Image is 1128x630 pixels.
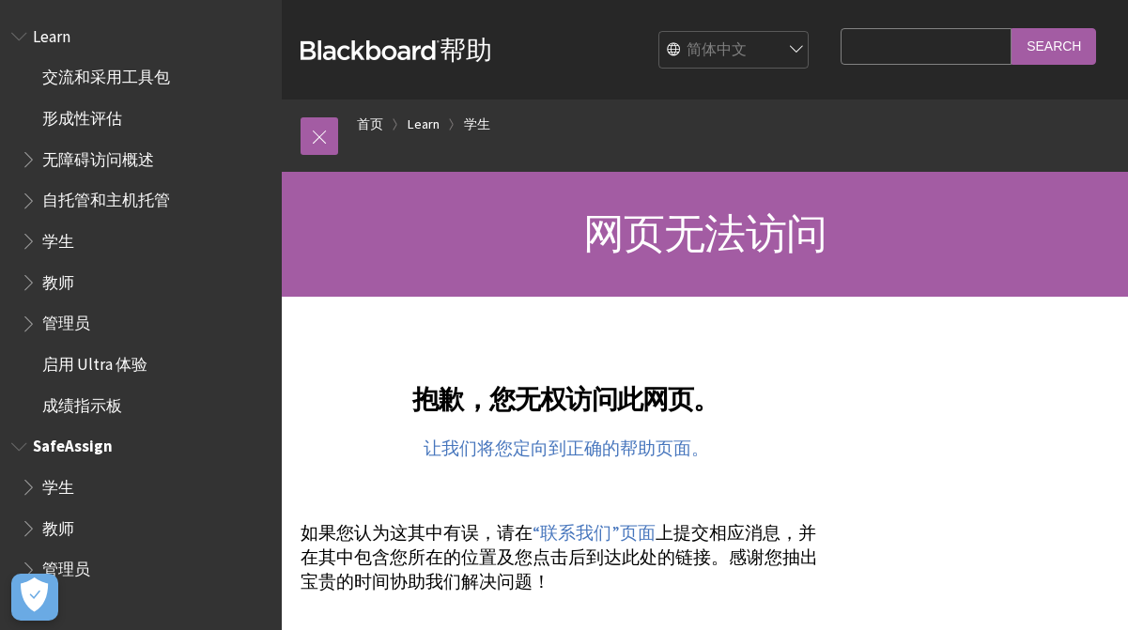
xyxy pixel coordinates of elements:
span: Learn [33,21,70,46]
p: 如果您认为这其中有误，请在 上提交相应消息，并在其中包含您所在的位置及您点击后到达此处的链接。感谢您抽出宝贵的时间协助我们解决问题！ [301,521,831,595]
a: 学生 [464,113,490,136]
span: 管理员 [42,554,90,579]
span: 形成性评估 [42,102,122,128]
span: 教师 [42,513,74,538]
a: “联系我们”页面 [533,522,656,545]
h2: 抱歉，您无权访问此网页。 [301,357,831,419]
strong: Blackboard [301,40,440,60]
span: 成绩指示板 [42,390,122,415]
span: 学生 [42,471,74,497]
a: 让我们将您定向到正确的帮助页面。 [424,438,709,460]
a: Blackboard帮助 [301,33,492,67]
span: SafeAssign [33,431,113,456]
span: 交流和采用工具包 [42,62,170,87]
nav: Book outline for Blackboard SafeAssign [11,431,270,586]
span: 启用 Ultra 体验 [42,348,147,374]
select: Site Language Selector [659,32,810,69]
span: 自托管和主机托管 [42,185,170,210]
span: 无障碍访问概述 [42,144,154,169]
span: 学生 [42,225,74,251]
span: 网页无法访问 [583,207,827,259]
nav: Book outline for Blackboard Learn Help [11,21,270,422]
span: 管理员 [42,308,90,333]
input: Search [1012,28,1096,65]
span: 教师 [42,267,74,292]
a: Learn [408,113,440,136]
a: 首页 [357,113,383,136]
button: Open Preferences [11,574,58,621]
